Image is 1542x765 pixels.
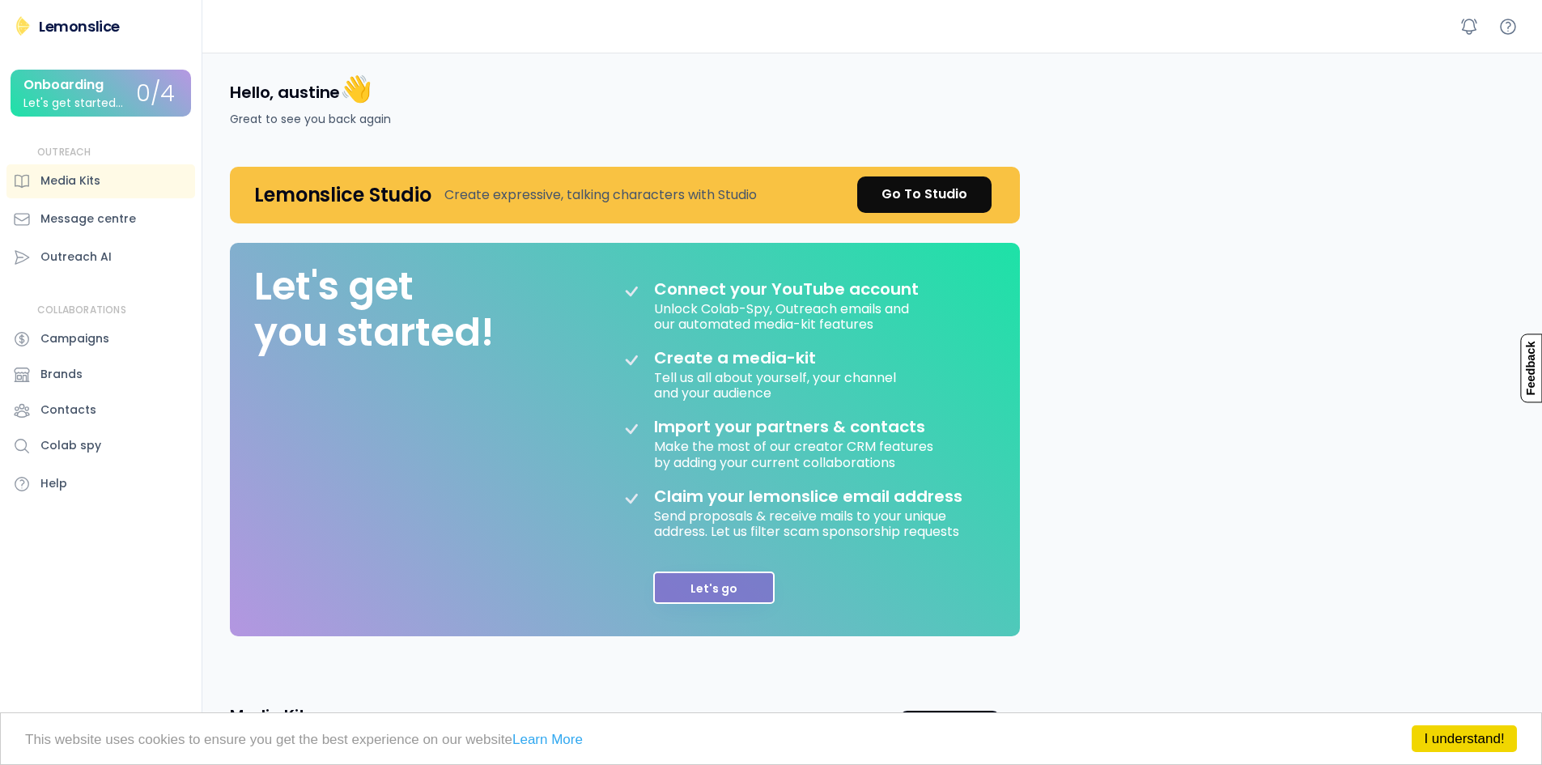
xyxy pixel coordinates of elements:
a: Go To Studio [857,176,992,213]
div: Unlock Colab-Spy, Outreach emails and our automated media-kit features [654,299,912,332]
h3: Media Kits [230,704,315,727]
div: Send proposals & receive mails to your unique address. Let us filter scam sponsorship requests [654,506,978,539]
div: Media Kits [40,172,100,189]
button: Add media kit [899,711,1000,740]
div: OUTREACH [37,146,91,159]
div: Lemonslice [39,16,120,36]
div: Contacts [40,402,96,419]
div: Import your partners & contacts [654,417,925,436]
div: COLLABORATIONS [37,304,126,317]
div: Onboarding [23,78,104,92]
div: 0/4 [136,82,175,107]
a: I understand! [1412,725,1517,752]
h4: Lemonslice Studio [254,182,431,207]
div: Go To Studio [881,185,967,204]
div: Let's get started... [23,97,123,109]
div: Create expressive, talking characters with Studio [444,185,757,205]
div: Message centre [40,210,136,227]
div: Make the most of our creator CRM features by adding your current collaborations [654,436,937,470]
div: Let's get you started! [254,263,494,356]
div: Campaigns [40,330,109,347]
p: This website uses cookies to ensure you get the best experience on our website [25,733,1517,746]
button: Let's go [653,572,775,604]
div: Connect your YouTube account [654,279,919,299]
div: Help [40,475,67,492]
div: Brands [40,366,83,383]
div: Outreach AI [40,249,112,266]
div: Great to see you back again [230,111,391,128]
img: Lemonslice [13,16,32,36]
font: 👋 [340,70,372,107]
div: Colab spy [40,437,101,454]
div: Claim your lemonslice email address [654,487,962,506]
a: Learn More [512,732,583,747]
div: Tell us all about yourself, your channel and your audience [654,368,899,401]
h4: Hello, austine [230,72,372,106]
div: Create a media-kit [654,348,856,368]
